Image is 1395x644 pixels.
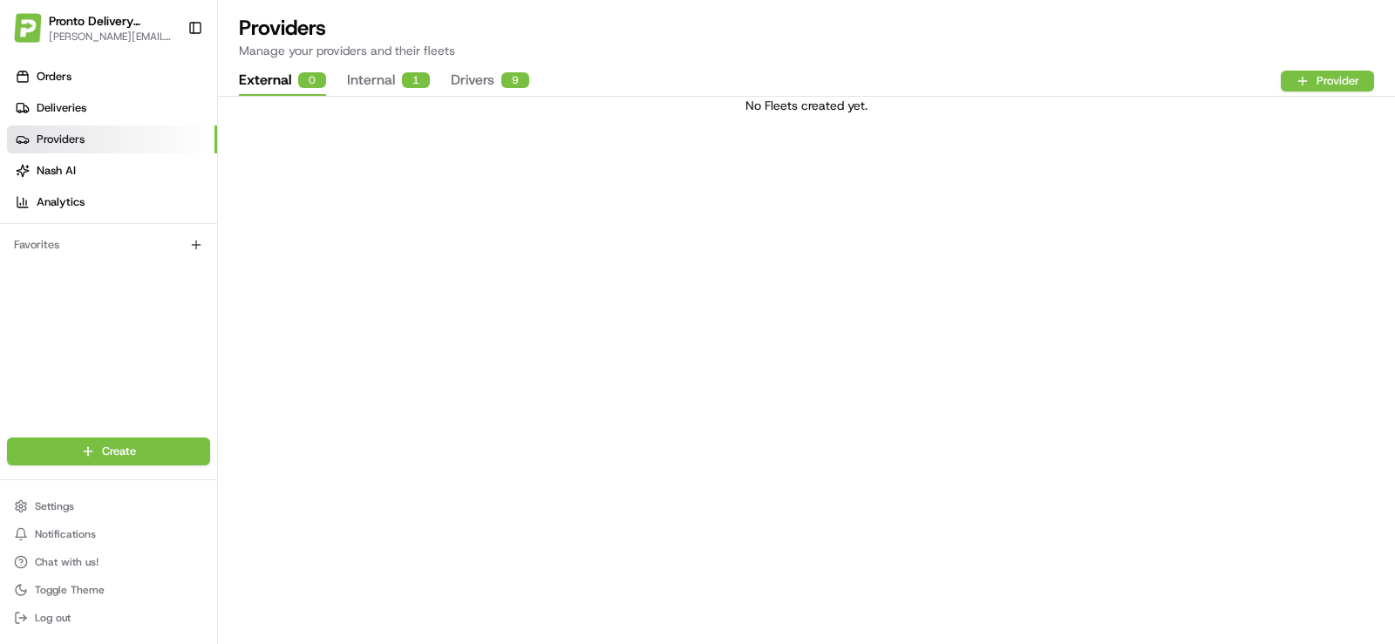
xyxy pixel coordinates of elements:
p: Manage your providers and their fleets [239,42,1374,59]
button: Internal [347,66,430,96]
div: 1 [402,72,430,88]
button: Settings [7,494,210,519]
button: Pronto Delivery ServicePronto Delivery Service[PERSON_NAME][EMAIL_ADDRESS][DOMAIN_NAME] [7,7,180,49]
a: Nash AI [7,157,217,185]
button: Provider [1281,71,1374,92]
span: Settings [35,499,74,513]
span: Analytics [37,194,85,210]
span: Providers [37,132,85,147]
span: Notifications [35,527,96,541]
a: Deliveries [7,94,217,122]
span: Chat with us! [35,555,99,569]
button: Create [7,437,210,465]
button: Notifications [7,522,210,546]
button: Drivers [451,66,529,96]
button: Chat with us! [7,550,210,574]
a: Providers [7,125,217,153]
button: Log out [7,606,210,630]
button: External [239,66,326,96]
span: Nash AI [37,163,76,179]
div: 0 [298,72,326,88]
a: Analytics [7,188,217,216]
span: Log out [35,611,71,625]
img: Pronto Delivery Service [14,13,42,42]
div: No Fleets created yet. [218,97,1395,114]
div: 9 [501,72,529,88]
span: Create [102,444,136,459]
span: Toggle Theme [35,583,105,597]
div: Favorites [7,231,210,259]
span: Orders [37,69,71,85]
button: Pronto Delivery Service [49,12,174,30]
button: [PERSON_NAME][EMAIL_ADDRESS][DOMAIN_NAME] [49,30,174,44]
button: Toggle Theme [7,578,210,602]
a: Orders [7,63,217,91]
h1: Providers [239,14,1374,42]
span: Deliveries [37,100,86,116]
